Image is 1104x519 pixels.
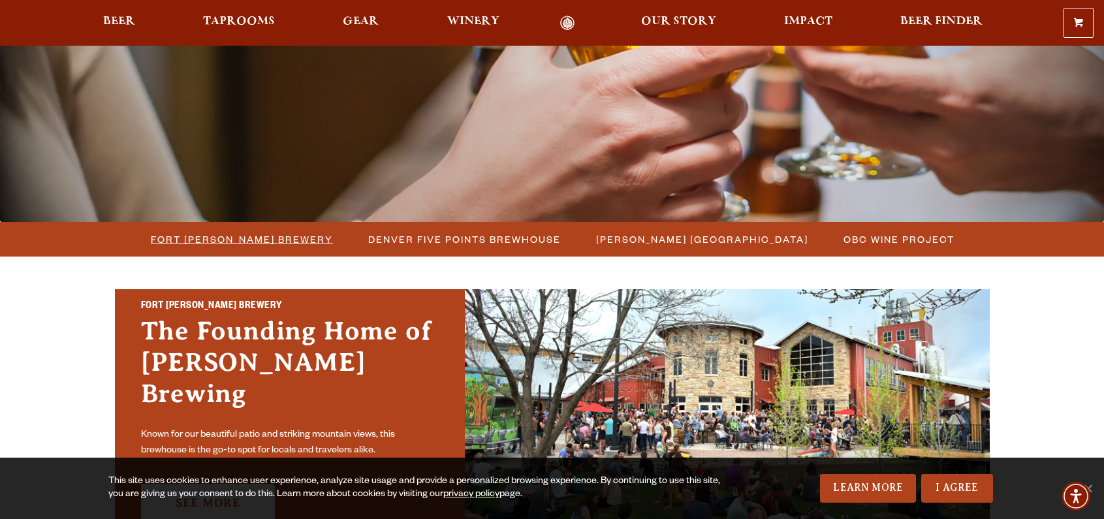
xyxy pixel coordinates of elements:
[443,490,499,500] a: privacy policy
[103,16,135,27] span: Beer
[596,230,808,249] span: [PERSON_NAME] [GEOGRAPHIC_DATA]
[844,230,954,249] span: OBC Wine Project
[360,230,567,249] a: Denver Five Points Brewhouse
[141,298,439,315] h2: Fort [PERSON_NAME] Brewery
[784,16,832,27] span: Impact
[151,230,333,249] span: Fort [PERSON_NAME] Brewery
[343,16,379,27] span: Gear
[776,16,841,31] a: Impact
[641,16,716,27] span: Our Story
[900,16,983,27] span: Beer Finder
[334,16,387,31] a: Gear
[836,230,961,249] a: OBC Wine Project
[633,16,725,31] a: Our Story
[588,230,815,249] a: [PERSON_NAME] [GEOGRAPHIC_DATA]
[195,16,283,31] a: Taprooms
[141,428,439,459] p: Known for our beautiful patio and striking mountain views, this brewhouse is the go-to spot for l...
[108,475,732,501] div: This site uses cookies to enhance user experience, analyze site usage and provide a personalized ...
[141,315,439,422] h3: The Founding Home of [PERSON_NAME] Brewing
[1062,482,1090,511] div: Accessibility Menu
[892,16,991,31] a: Beer Finder
[921,474,993,503] a: I Agree
[820,474,916,503] a: Learn More
[368,230,561,249] span: Denver Five Points Brewhouse
[95,16,144,31] a: Beer
[143,230,339,249] a: Fort [PERSON_NAME] Brewery
[203,16,275,27] span: Taprooms
[439,16,508,31] a: Winery
[447,16,499,27] span: Winery
[543,16,592,31] a: Odell Home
